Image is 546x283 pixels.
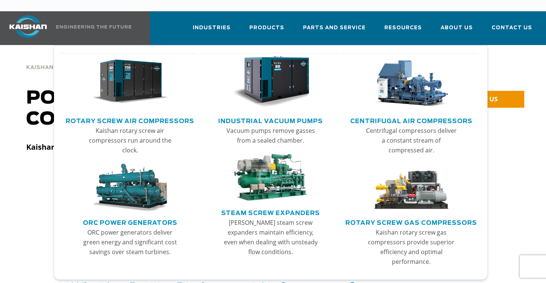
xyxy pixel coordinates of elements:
[364,126,459,155] p: Centrifugal compressors deliver a constant stream of compressed air.
[218,114,323,126] a: Industrial Vacuum Pumps
[384,24,422,32] span: Resources
[66,114,194,126] a: Rotary Screw Air Compressors
[26,56,281,74] div: >
[492,24,532,32] span: Contact Us
[303,18,366,44] a: Parts and Service
[56,25,131,29] img: Engineering the future
[364,227,459,266] p: Kaishan rotary screw gas compressors provide superior efficiency and optimal performance.
[193,24,231,32] span: Industries
[83,216,177,227] a: ORC Power Generators
[441,18,473,44] a: About Us
[232,154,309,202] img: thumb-Steam-Screw-Expanders
[384,18,422,44] a: Resources
[26,65,121,70] span: Kaishan [GEOGRAPHIC_DATA]
[82,227,178,257] p: ORC power generators deliver green energy and significant cost savings over steam turbines.
[223,218,318,257] p: [PERSON_NAME] steam screw expanders maintain efficiency, even when dealing with unsteady flow con...
[345,216,477,227] a: Rotary Screw Gas Compressors
[223,126,318,145] p: Vacuum pumps remove gasses from a sealed chamber.
[492,18,532,44] a: Contact Us
[26,64,121,71] a: Kaishan [GEOGRAPHIC_DATA]
[26,88,339,130] h1: Positive Displacement Compressor: Key Info
[91,164,168,212] img: thumb-ORC-Power-Generators
[373,164,450,212] img: thumb-Rotary-Screw-Gas-Compressors
[249,18,284,44] a: Products
[232,56,309,108] img: thumb-Industrial-Vacuum-Pumps
[441,24,473,32] span: About Us
[26,142,229,152] strong: Kaishan [GEOGRAPHIC_DATA] | [DATE] | Uncategorized
[91,56,168,108] img: thumb-Rotary-Screw-Air-Compressors
[373,56,450,108] img: thumb-Centrifugal-Air-Compressors
[193,18,231,44] a: Industries
[249,24,284,32] span: Products
[82,126,178,155] p: Kaishan rotary screw air compressors run around the clock.
[350,114,472,126] a: Centrifugal Air Compressors
[221,206,320,218] a: Steam Screw Expanders
[303,24,366,32] span: Parts and Service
